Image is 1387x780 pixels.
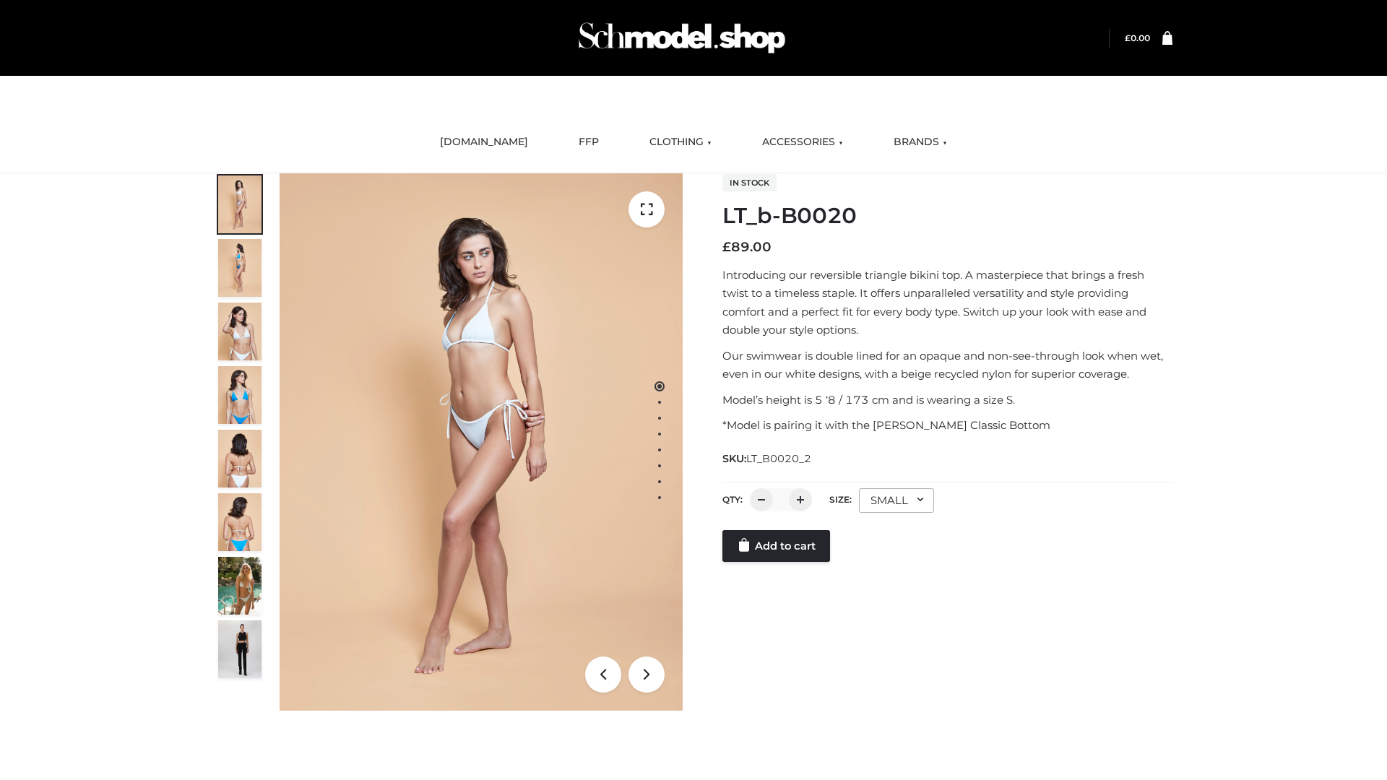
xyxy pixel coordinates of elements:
[218,175,262,233] img: ArielClassicBikiniTop_CloudNine_AzureSky_OW114ECO_1-scaled.jpg
[574,9,790,66] img: Schmodel Admin 964
[722,203,1172,229] h1: LT_b-B0020
[639,126,722,158] a: CLOTHING
[746,452,811,465] span: LT_B0020_2
[722,266,1172,339] p: Introducing our reversible triangle bikini top. A masterpiece that brings a fresh twist to a time...
[218,303,262,360] img: ArielClassicBikiniTop_CloudNine_AzureSky_OW114ECO_3-scaled.jpg
[751,126,854,158] a: ACCESSORIES
[722,450,813,467] span: SKU:
[218,493,262,551] img: ArielClassicBikiniTop_CloudNine_AzureSky_OW114ECO_8-scaled.jpg
[218,557,262,615] img: Arieltop_CloudNine_AzureSky2.jpg
[280,173,683,711] img: LT_b-B0020
[722,494,743,505] label: QTY:
[722,239,731,255] span: £
[722,239,772,255] bdi: 89.00
[722,530,830,562] a: Add to cart
[829,494,852,505] label: Size:
[568,126,610,158] a: FFP
[218,366,262,424] img: ArielClassicBikiniTop_CloudNine_AzureSky_OW114ECO_4-scaled.jpg
[1125,32,1150,43] a: £0.00
[859,488,934,513] div: SMALL
[883,126,958,158] a: BRANDS
[218,430,262,487] img: ArielClassicBikiniTop_CloudNine_AzureSky_OW114ECO_7-scaled.jpg
[722,347,1172,383] p: Our swimwear is double lined for an opaque and non-see-through look when wet, even in our white d...
[722,416,1172,435] p: *Model is pairing it with the [PERSON_NAME] Classic Bottom
[722,391,1172,409] p: Model’s height is 5 ‘8 / 173 cm and is wearing a size S.
[218,239,262,297] img: ArielClassicBikiniTop_CloudNine_AzureSky_OW114ECO_2-scaled.jpg
[1125,32,1131,43] span: £
[1125,32,1150,43] bdi: 0.00
[722,174,777,191] span: In stock
[429,126,539,158] a: [DOMAIN_NAME]
[218,620,262,678] img: 49df5f96394c49d8b5cbdcda3511328a.HD-1080p-2.5Mbps-49301101_thumbnail.jpg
